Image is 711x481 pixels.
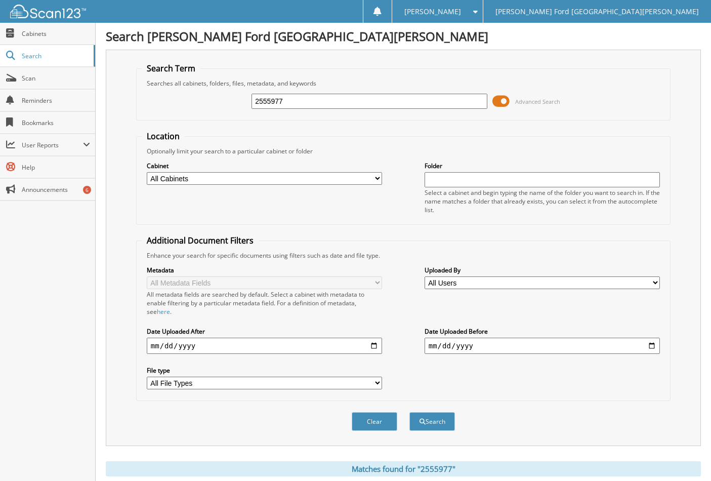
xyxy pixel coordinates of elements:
label: Date Uploaded Before [425,327,660,336]
div: Optionally limit your search to a particular cabinet or folder [142,147,665,155]
div: Searches all cabinets, folders, files, metadata, and keywords [142,79,665,88]
label: File type [147,366,382,375]
div: 6 [83,186,91,194]
span: Scan [22,74,90,83]
label: Cabinet [147,162,382,170]
div: Matches found for "2555977" [106,461,701,476]
label: Date Uploaded After [147,327,382,336]
span: [PERSON_NAME] Ford [GEOGRAPHIC_DATA][PERSON_NAME] [495,9,699,15]
span: Reminders [22,96,90,105]
span: Bookmarks [22,118,90,127]
span: Announcements [22,185,90,194]
span: [PERSON_NAME] [404,9,461,15]
span: Cabinets [22,29,90,38]
input: end [425,338,660,354]
span: Help [22,163,90,172]
h1: Search [PERSON_NAME] Ford [GEOGRAPHIC_DATA][PERSON_NAME] [106,28,701,45]
span: User Reports [22,141,83,149]
legend: Location [142,131,185,142]
label: Folder [425,162,660,170]
span: Search [22,52,89,60]
a: here [157,307,170,316]
div: Enhance your search for specific documents using filters such as date and file type. [142,251,665,260]
div: Select a cabinet and begin typing the name of the folder you want to search in. If the name match... [425,188,660,214]
input: start [147,338,382,354]
div: All metadata fields are searched by default. Select a cabinet with metadata to enable filtering b... [147,290,382,316]
label: Metadata [147,266,382,274]
span: Advanced Search [515,98,560,105]
button: Clear [352,412,397,431]
legend: Search Term [142,63,200,74]
label: Uploaded By [425,266,660,274]
img: scan123-logo-white.svg [10,5,86,18]
button: Search [409,412,455,431]
legend: Additional Document Filters [142,235,259,246]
